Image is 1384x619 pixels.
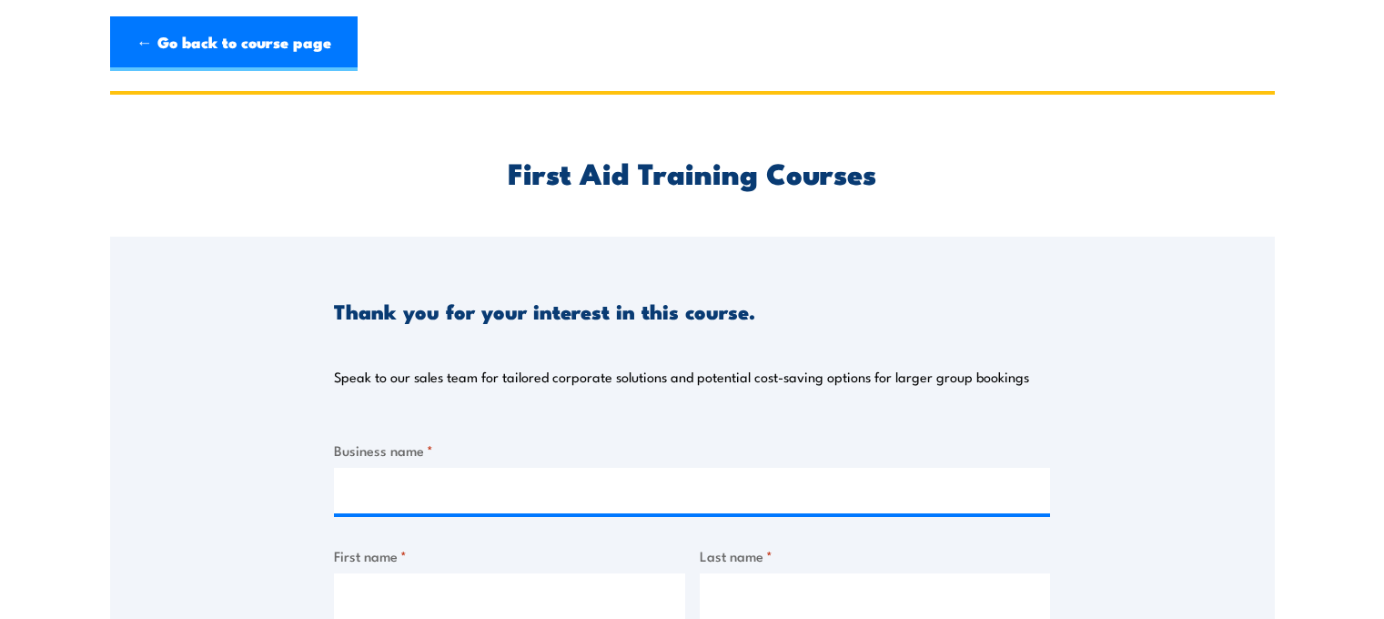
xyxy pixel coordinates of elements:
p: Speak to our sales team for tailored corporate solutions and potential cost-saving options for la... [334,368,1029,386]
h2: First Aid Training Courses [334,159,1050,185]
h3: Thank you for your interest in this course. [334,300,755,321]
label: First name [334,545,685,566]
label: Business name [334,440,1050,461]
a: ← Go back to course page [110,16,358,71]
label: Last name [700,545,1051,566]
